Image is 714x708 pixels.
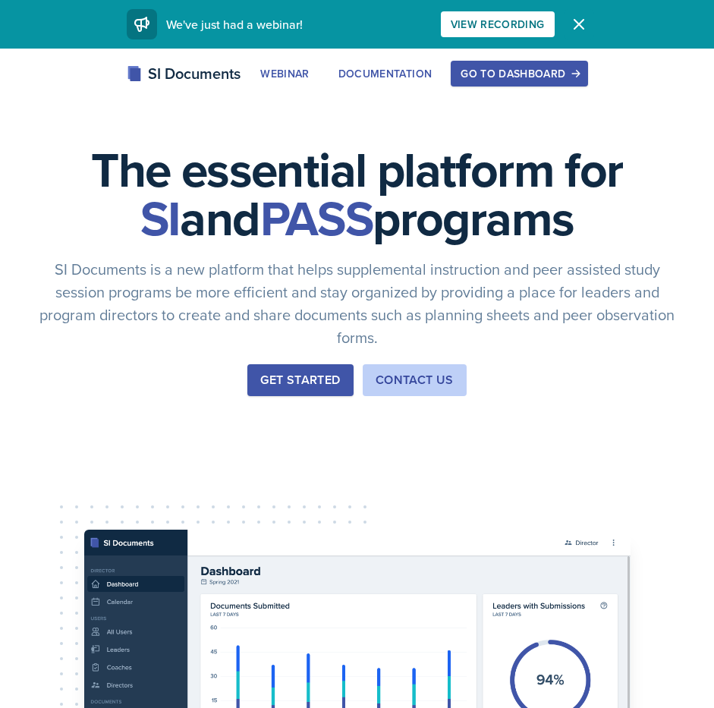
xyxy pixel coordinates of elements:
[461,68,577,80] div: Go to Dashboard
[166,16,303,33] span: We've just had a webinar!
[260,68,309,80] div: Webinar
[260,371,340,389] div: Get Started
[247,364,353,396] button: Get Started
[329,61,442,87] button: Documentation
[451,61,587,87] button: Go to Dashboard
[451,18,545,30] div: View Recording
[250,61,319,87] button: Webinar
[376,371,454,389] div: Contact Us
[127,62,241,85] div: SI Documents
[338,68,432,80] div: Documentation
[441,11,555,37] button: View Recording
[363,364,467,396] button: Contact Us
